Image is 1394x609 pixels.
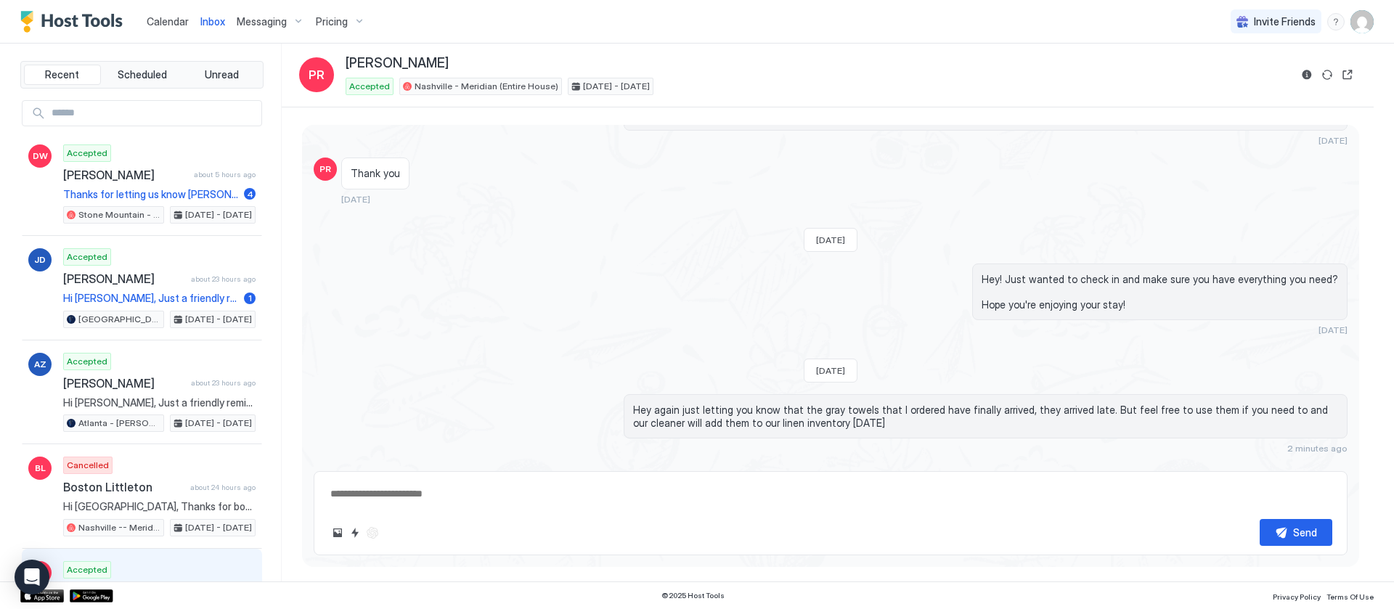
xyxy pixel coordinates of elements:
[185,521,252,534] span: [DATE] - [DATE]
[70,589,113,602] a: Google Play Store
[63,168,188,182] span: [PERSON_NAME]
[633,404,1338,429] span: Hey again just letting you know that the gray towels that I ordered have finally arrived, they ar...
[982,273,1338,311] span: Hey! Just wanted to check in and make sure you have everything you need? Hope you're enjoying you...
[185,417,252,430] span: [DATE] - [DATE]
[415,80,558,93] span: Nashville - Meridian (Entire House)
[78,313,160,326] span: [GEOGRAPHIC_DATA] - [PERSON_NAME] Terrace
[67,355,107,368] span: Accepted
[248,293,252,303] span: 1
[63,396,256,409] span: Hi [PERSON_NAME], Just a friendly reminder that your check-out is scheduled for [DATE] at 11 am. ...
[205,68,239,81] span: Unread
[200,14,225,29] a: Inbox
[1326,588,1374,603] a: Terms Of Use
[183,65,260,85] button: Unread
[20,11,129,33] a: Host Tools Logo
[190,483,256,492] span: about 24 hours ago
[816,365,845,376] span: [DATE]
[147,15,189,28] span: Calendar
[351,167,400,180] span: Thank you
[63,480,184,494] span: Boston Littleton
[67,250,107,263] span: Accepted
[346,524,364,541] button: Quick reply
[583,80,650,93] span: [DATE] - [DATE]
[185,208,252,221] span: [DATE] - [DATE]
[63,376,185,391] span: [PERSON_NAME]
[34,358,46,371] span: AZ
[191,274,256,284] span: about 23 hours ago
[78,208,160,221] span: Stone Mountain - [GEOGRAPHIC_DATA]
[349,80,390,93] span: Accepted
[147,14,189,29] a: Calendar
[67,147,107,160] span: Accepted
[319,163,331,176] span: PR
[341,194,370,205] span: [DATE]
[1298,66,1316,83] button: Reservation information
[35,462,46,475] span: BL
[104,65,181,85] button: Scheduled
[63,188,238,201] span: Thanks for letting us know [PERSON_NAME]! Safe travels!
[67,459,109,472] span: Cancelled
[816,234,845,245] span: [DATE]
[191,378,256,388] span: about 23 hours ago
[78,417,160,430] span: Atlanta - [PERSON_NAME] (Entire Duplex, both sides)
[1318,324,1348,335] span: [DATE]
[1287,443,1348,454] span: 2 minutes ago
[20,589,64,602] a: App Store
[118,68,167,81] span: Scheduled
[329,524,346,541] button: Upload image
[78,521,160,534] span: Nashville -- Meridian (Upstairs Master Bedroom)
[316,15,348,28] span: Pricing
[24,65,101,85] button: Recent
[1260,519,1332,546] button: Send
[67,563,107,576] span: Accepted
[1273,588,1321,603] a: Privacy Policy
[46,101,261,126] input: Input Field
[20,61,264,89] div: tab-group
[346,55,449,72] span: [PERSON_NAME]
[63,271,185,286] span: [PERSON_NAME]
[63,292,238,305] span: Hi [PERSON_NAME], Just a friendly reminder that your check-out is scheduled for [DATE] at 11 am. ...
[1318,135,1348,146] span: [DATE]
[33,150,48,163] span: DW
[63,500,256,513] span: Hi [GEOGRAPHIC_DATA], Thanks for booking our place! On the morning of your check-in, you'll recei...
[194,170,256,179] span: about 5 hours ago
[1327,13,1345,30] div: menu
[247,189,253,200] span: 4
[1273,592,1321,601] span: Privacy Policy
[237,15,287,28] span: Messaging
[1293,525,1317,540] div: Send
[1326,592,1374,601] span: Terms Of Use
[34,253,46,266] span: JD
[661,591,725,600] span: © 2025 Host Tools
[1254,15,1316,28] span: Invite Friends
[185,313,252,326] span: [DATE] - [DATE]
[200,15,225,28] span: Inbox
[1350,10,1374,33] div: User profile
[1339,66,1356,83] button: Open reservation
[309,66,325,83] span: PR
[45,68,79,81] span: Recent
[15,560,49,594] div: Open Intercom Messenger
[1318,66,1336,83] button: Sync reservation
